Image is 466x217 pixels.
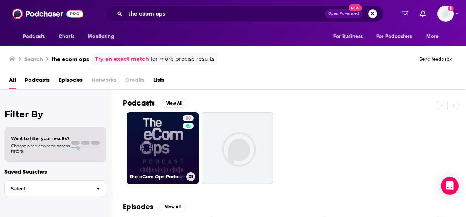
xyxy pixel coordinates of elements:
button: open menu [18,30,54,44]
div: Search podcasts, credits, & more... [105,5,383,22]
a: 30 [183,115,194,121]
h3: the ecom ops [52,56,89,63]
a: EpisodesView All [123,202,186,211]
button: View All [159,203,186,211]
input: Search podcasts, credits, & more... [125,8,325,20]
svg: Add a profile image [448,6,454,11]
span: Networks [91,74,116,89]
span: Credits [125,74,144,89]
h2: Podcasts [123,99,155,108]
span: Logged in as aridings [437,6,454,22]
span: Select [5,186,90,191]
button: open menu [328,30,372,44]
span: For Business [333,31,363,42]
span: Choose a tab above to access filters. [11,143,70,154]
span: Open Advanced [328,12,359,16]
img: User Profile [437,6,454,22]
span: More [426,31,439,42]
button: Send feedback [417,56,454,62]
button: Show profile menu [437,6,454,22]
h3: The eCom Ops Podcast [130,174,183,180]
h2: Filter By [4,109,106,120]
a: PodcastsView All [123,99,187,108]
a: Try an exact match [95,55,149,63]
h2: Episodes [123,202,153,211]
span: New [349,4,362,11]
span: Want to filter your results? [11,136,70,141]
a: Show notifications dropdown [399,7,411,20]
h3: Search [24,56,43,63]
span: Charts [59,31,74,42]
img: Podchaser - Follow, Share and Rate Podcasts [12,7,83,21]
button: Open AdvancedNew [325,9,362,18]
span: Podcasts [23,31,45,42]
button: Select [4,180,106,197]
a: Charts [54,30,79,44]
button: open menu [372,30,423,44]
a: 30The eCom Ops Podcast [127,112,199,184]
a: Podcasts [25,74,50,89]
span: Monitoring [88,31,114,42]
a: All [9,74,16,89]
span: For Podcasters [376,31,412,42]
span: for more precise results [150,55,214,63]
p: Saved Searches [4,168,106,175]
a: Episodes [59,74,83,89]
button: open menu [83,30,124,44]
button: View All [161,99,187,108]
div: Open Intercom Messenger [441,177,459,195]
span: 30 [186,115,191,122]
button: open menu [421,30,448,44]
a: Lists [153,74,164,89]
a: Show notifications dropdown [417,7,429,20]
